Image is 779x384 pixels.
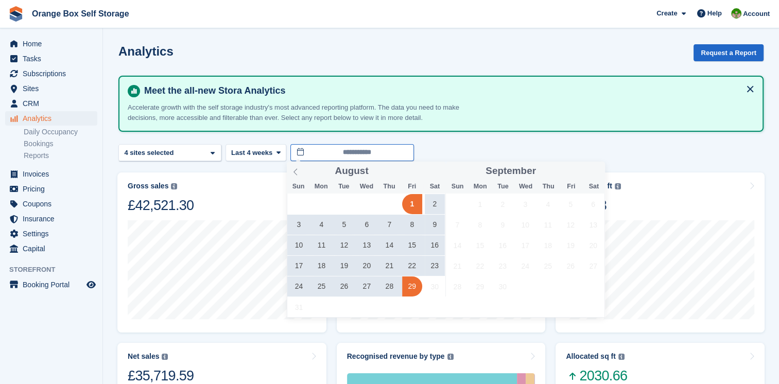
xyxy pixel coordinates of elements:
[402,256,422,276] span: August 22, 2025
[310,183,333,190] span: Mon
[5,226,97,241] a: menu
[447,256,468,276] span: September 21, 2025
[402,276,422,296] span: August 29, 2025
[357,235,377,255] span: August 13, 2025
[470,235,490,255] span: September 15, 2025
[287,183,309,190] span: Sun
[493,256,513,276] span: September 23, 2025
[140,85,754,97] h4: Meet the all-new Stora Analytics
[493,194,513,214] span: September 2, 2025
[333,183,355,190] span: Tue
[379,276,400,296] span: August 28, 2025
[470,256,490,276] span: September 22, 2025
[425,194,445,214] span: August 2, 2025
[486,166,536,176] span: September
[536,166,568,177] input: Year
[128,182,168,190] div: Gross sales
[162,354,168,360] img: icon-info-grey-7440780725fd019a000dd9b08b2336e03edf1995a4989e88bcd33f0948082b44.svg
[538,256,558,276] span: September 25, 2025
[446,183,469,190] span: Sun
[515,256,535,276] span: September 24, 2025
[538,194,558,214] span: September 4, 2025
[515,194,535,214] span: September 3, 2025
[23,277,84,292] span: Booking Portal
[515,235,535,255] span: September 17, 2025
[561,215,581,235] span: September 12, 2025
[583,215,603,235] span: September 13, 2025
[425,215,445,235] span: August 9, 2025
[469,183,492,190] span: Mon
[379,215,400,235] span: August 7, 2025
[583,256,603,276] span: September 27, 2025
[23,51,84,66] span: Tasks
[583,194,603,214] span: September 6, 2025
[231,148,272,158] span: Last 4 weeks
[694,44,764,61] button: Request a Report
[731,8,741,19] img: Eric Smith
[5,241,97,256] a: menu
[493,276,513,296] span: September 30, 2025
[425,276,445,296] span: August 30, 2025
[347,352,445,361] div: Recognised revenue by type
[334,276,354,296] span: August 26, 2025
[515,215,535,235] span: September 10, 2025
[289,276,309,296] span: August 24, 2025
[357,276,377,296] span: August 27, 2025
[470,215,490,235] span: September 8, 2025
[24,127,97,137] a: Daily Occupancy
[289,297,309,317] span: August 31, 2025
[357,256,377,276] span: August 20, 2025
[24,151,97,161] a: Reports
[23,182,84,196] span: Pricing
[289,235,309,255] span: August 10, 2025
[561,256,581,276] span: September 26, 2025
[28,5,133,22] a: Orange Box Self Storage
[226,144,286,161] button: Last 4 weeks
[357,215,377,235] span: August 6, 2025
[289,215,309,235] span: August 3, 2025
[24,139,97,149] a: Bookings
[401,183,423,190] span: Fri
[615,183,621,189] img: icon-info-grey-7440780725fd019a000dd9b08b2336e03edf1995a4989e88bcd33f0948082b44.svg
[583,235,603,255] span: September 20, 2025
[5,96,97,111] a: menu
[9,265,102,275] span: Storefront
[561,194,581,214] span: September 5, 2025
[470,276,490,296] span: September 29, 2025
[369,166,401,177] input: Year
[23,81,84,96] span: Sites
[311,235,332,255] span: August 11, 2025
[128,352,159,361] div: Net sales
[5,51,97,66] a: menu
[355,183,378,190] span: Wed
[425,235,445,255] span: August 16, 2025
[334,256,354,276] span: August 19, 2025
[566,182,612,190] div: Rate per sq ft
[743,9,770,19] span: Account
[447,354,454,360] img: icon-info-grey-7440780725fd019a000dd9b08b2336e03edf1995a4989e88bcd33f0948082b44.svg
[538,235,558,255] span: September 18, 2025
[561,235,581,255] span: September 19, 2025
[334,215,354,235] span: August 5, 2025
[128,197,194,214] div: £42,521.30
[5,197,97,211] a: menu
[618,354,625,360] img: icon-info-grey-7440780725fd019a000dd9b08b2336e03edf1995a4989e88bcd33f0948082b44.svg
[23,197,84,211] span: Coupons
[123,148,178,158] div: 4 sites selected
[707,8,722,19] span: Help
[5,182,97,196] a: menu
[8,6,24,22] img: stora-icon-8386f47178a22dfd0bd8f6a31ec36ba5ce8667c1dd55bd0f319d3a0aa187defe.svg
[128,102,488,123] p: Accelerate growth with the self storage industry's most advanced reporting platform. The data you...
[311,256,332,276] span: August 18, 2025
[5,111,97,126] a: menu
[560,183,582,190] span: Fri
[538,215,558,235] span: September 11, 2025
[656,8,677,19] span: Create
[493,235,513,255] span: September 16, 2025
[5,37,97,51] a: menu
[85,278,97,291] a: Preview store
[23,212,84,226] span: Insurance
[335,166,369,176] span: August
[5,277,97,292] a: menu
[566,352,615,361] div: Allocated sq ft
